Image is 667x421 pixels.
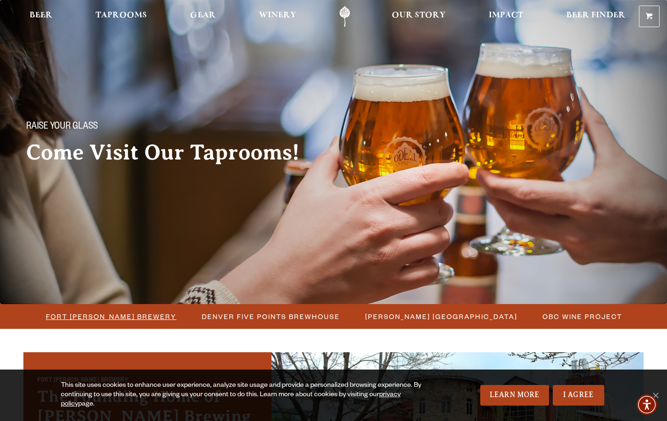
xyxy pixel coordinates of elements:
div: This site uses cookies to enhance user experience, analyze site usage and provide a personalized ... [61,381,433,409]
a: I Agree [553,385,604,406]
span: [PERSON_NAME] [GEOGRAPHIC_DATA] [365,310,517,323]
a: Our Story [386,6,452,27]
a: Fort [PERSON_NAME] Brewery [40,310,181,323]
span: Fort [PERSON_NAME] Brewery [46,310,176,323]
span: Gear [190,12,216,19]
a: Impact [483,6,529,27]
h2: Come Visit Our Taprooms! [26,141,318,164]
a: Denver Five Points Brewhouse [196,310,344,323]
span: Beer Finder [566,12,625,19]
a: Winery [253,6,302,27]
a: Gear [184,6,222,27]
div: Accessibility Menu [637,394,657,415]
a: Odell Home [327,6,362,27]
span: Raise your glass [26,121,98,133]
span: OBC Wine Project [542,310,622,323]
a: Learn More [480,385,549,406]
a: Beer [23,6,59,27]
a: Taprooms [89,6,153,27]
span: Taprooms [95,12,147,19]
span: Our Story [392,12,446,19]
span: Denver Five Points Brewhouse [202,310,340,323]
span: Beer [29,12,52,19]
span: Winery [259,12,296,19]
a: OBC Wine Project [537,310,627,323]
a: [PERSON_NAME] [GEOGRAPHIC_DATA] [359,310,522,323]
span: Impact [489,12,523,19]
a: Beer Finder [560,6,631,27]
